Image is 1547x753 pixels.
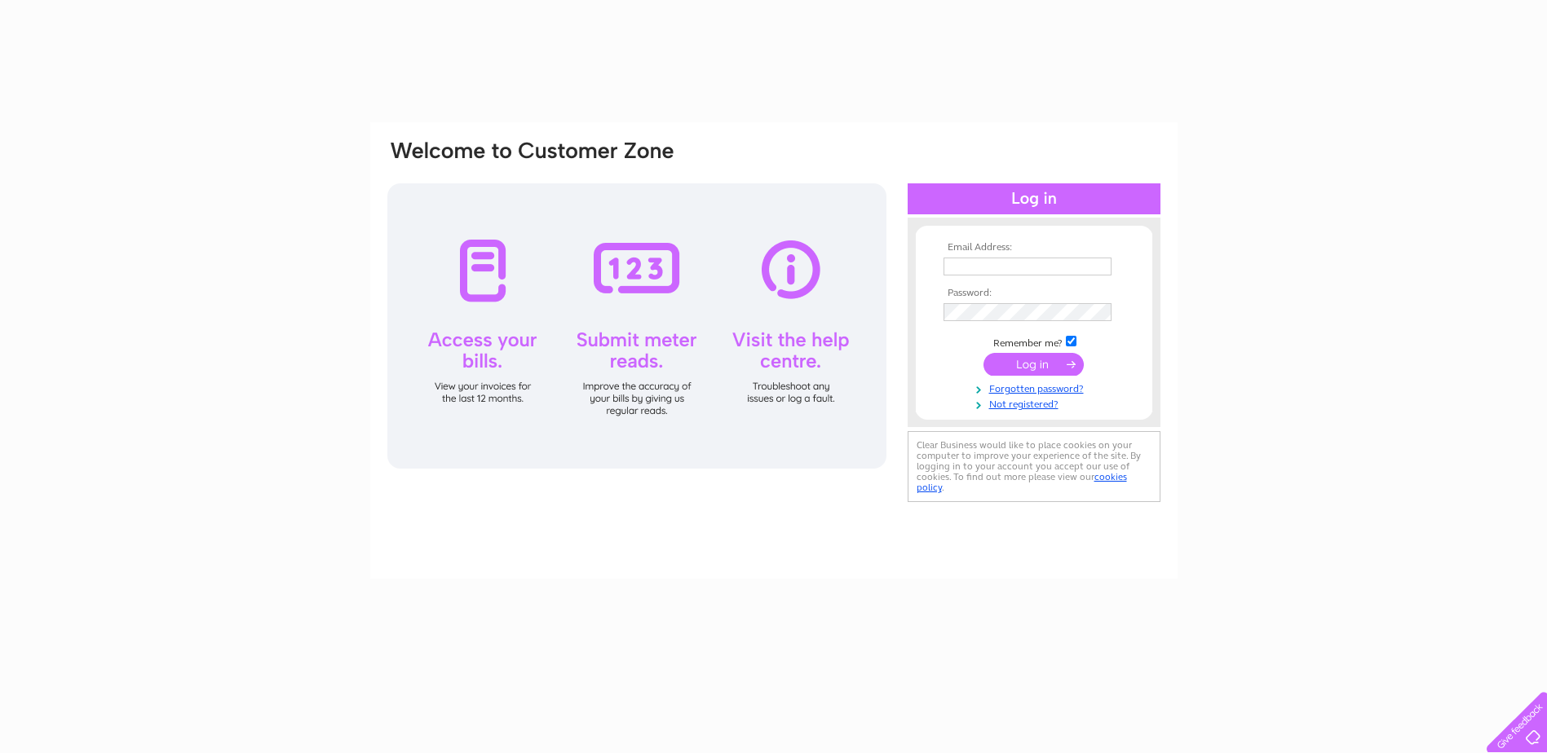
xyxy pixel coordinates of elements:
[939,288,1129,299] th: Password:
[908,431,1160,502] div: Clear Business would like to place cookies on your computer to improve your experience of the sit...
[939,333,1129,350] td: Remember me?
[983,353,1084,376] input: Submit
[917,471,1127,493] a: cookies policy
[944,380,1129,395] a: Forgotten password?
[939,242,1129,253] th: Email Address:
[944,395,1129,411] a: Not registered?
